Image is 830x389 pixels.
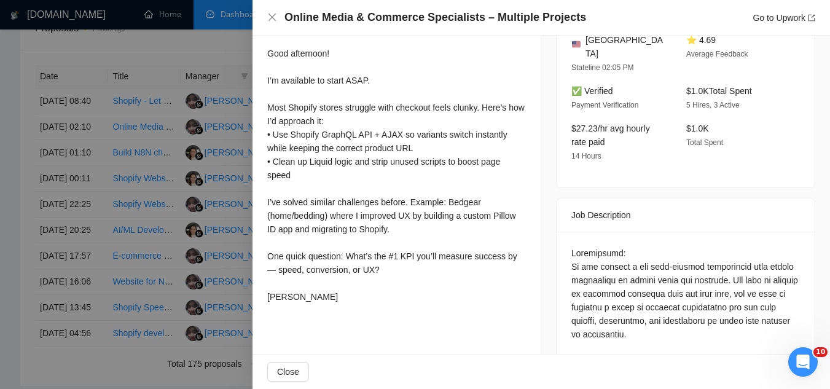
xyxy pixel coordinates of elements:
[686,124,709,133] span: $1.0K
[267,12,277,23] button: Close
[571,63,633,72] span: Stateline 02:05 PM
[267,47,526,304] div: Good afternoon! I’m available to start ASAP. Most Shopify stores struggle with checkout feels clu...
[585,33,667,60] span: [GEOGRAPHIC_DATA]
[686,50,748,58] span: Average Feedback
[267,12,277,22] span: close
[571,101,638,109] span: Payment Verification
[571,124,650,147] span: $27.23/hr avg hourly rate paid
[686,138,723,147] span: Total Spent
[572,40,581,49] img: 🇺🇸
[284,10,586,25] h4: Online Media & Commerce Specialists – Multiple Projects
[808,14,815,22] span: export
[813,347,828,357] span: 10
[788,347,818,377] iframe: Intercom live chat
[571,152,601,160] span: 14 Hours
[753,13,815,23] a: Go to Upworkexport
[571,198,800,232] div: Job Description
[686,35,716,45] span: ⭐ 4.69
[686,101,740,109] span: 5 Hires, 3 Active
[267,362,309,382] button: Close
[686,86,752,96] span: $1.0K Total Spent
[571,86,613,96] span: ✅ Verified
[277,365,299,379] span: Close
